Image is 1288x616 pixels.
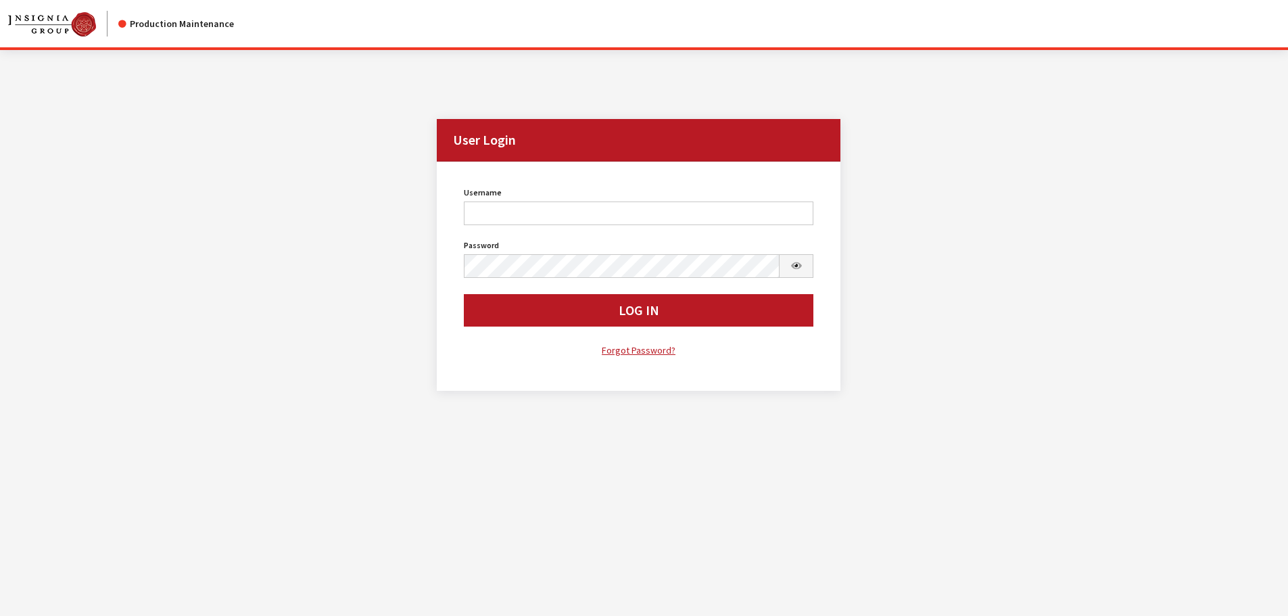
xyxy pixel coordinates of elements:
a: Insignia Group logo [8,11,118,37]
h2: User Login [437,119,841,162]
button: Log In [464,294,814,327]
label: Password [464,239,499,252]
div: Production Maintenance [118,17,234,31]
a: Forgot Password? [464,343,814,358]
img: Catalog Maintenance [8,12,96,37]
button: Show Password [779,254,814,278]
label: Username [464,187,502,199]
